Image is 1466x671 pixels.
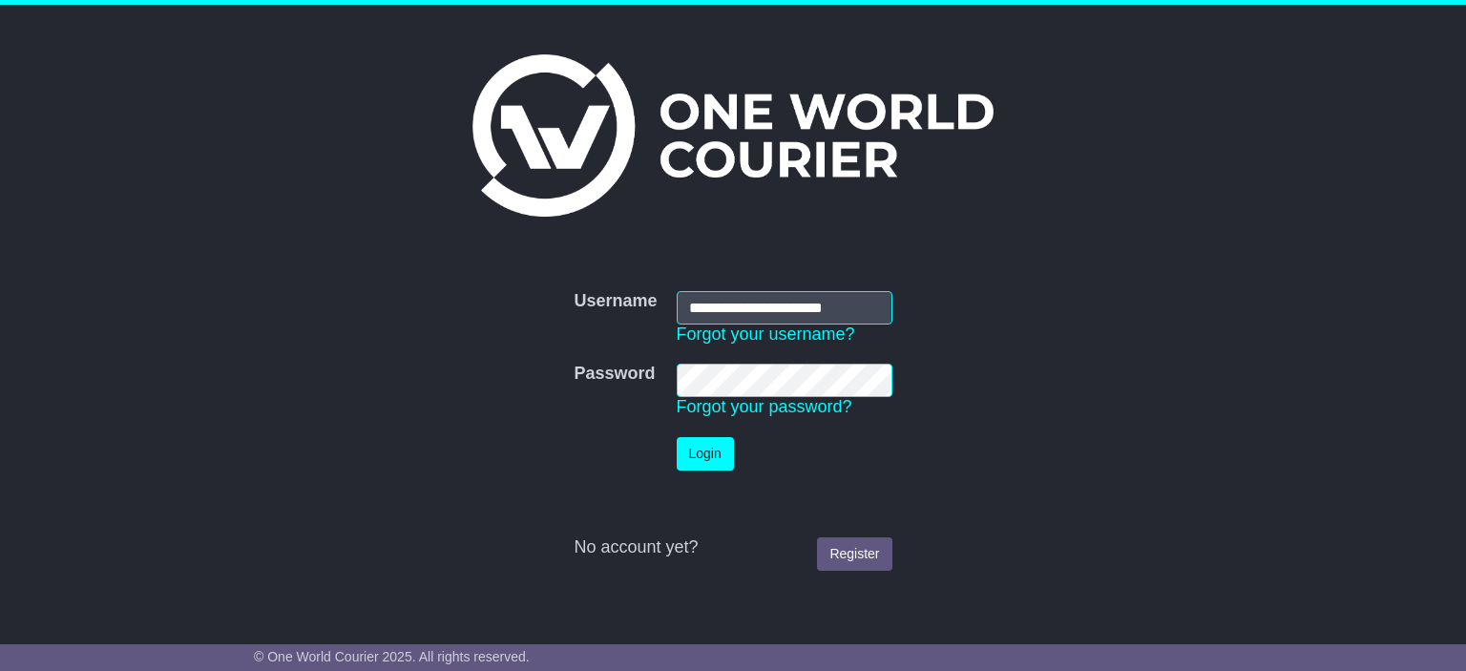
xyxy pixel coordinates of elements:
[574,537,891,558] div: No account yet?
[472,54,994,217] img: One World
[574,291,657,312] label: Username
[574,364,655,385] label: Password
[817,537,891,571] a: Register
[677,437,734,471] button: Login
[677,397,852,416] a: Forgot your password?
[677,325,855,344] a: Forgot your username?
[254,649,530,664] span: © One World Courier 2025. All rights reserved.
